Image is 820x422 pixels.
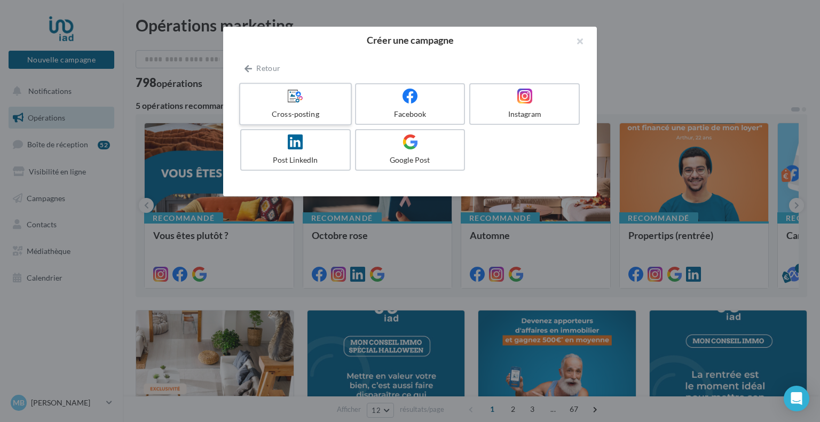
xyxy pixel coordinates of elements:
[245,109,346,120] div: Cross-posting
[240,62,285,75] button: Retour
[784,386,809,411] div: Open Intercom Messenger
[360,155,460,165] div: Google Post
[246,155,345,165] div: Post LinkedIn
[360,109,460,120] div: Facebook
[475,109,574,120] div: Instagram
[240,35,580,45] h2: Créer une campagne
